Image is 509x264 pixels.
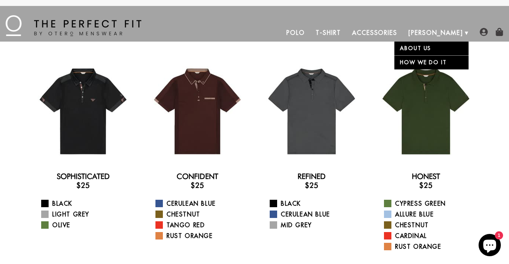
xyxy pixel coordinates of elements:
a: Black [41,199,134,208]
inbox-online-store-chat: Shopify online store chat [476,234,503,258]
a: Cardinal [384,231,477,240]
a: T-Shirt [310,24,346,42]
a: About Us [394,42,469,55]
a: [PERSON_NAME] [403,24,469,42]
h3: $25 [260,181,363,190]
a: Light Grey [41,210,134,219]
a: Sophisticated [57,172,110,181]
h3: $25 [146,181,249,190]
a: Cerulean Blue [270,210,363,219]
a: Mid Grey [270,221,363,229]
h3: $25 [375,181,477,190]
a: Cypress Green [384,199,477,208]
a: Chestnut [384,221,477,229]
a: Allure Blue [384,210,477,219]
a: Confident [177,172,218,181]
a: Cerulean Blue [155,199,249,208]
a: Rust Orange [384,242,477,251]
a: Refined [298,172,326,181]
a: Olive [41,221,134,229]
img: user-account-icon.png [480,28,488,36]
a: Black [270,199,363,208]
a: Rust Orange [155,231,249,240]
h3: $25 [32,181,134,190]
a: Polo [281,24,311,42]
a: Tango Red [155,221,249,229]
a: Chestnut [155,210,249,219]
img: The Perfect Fit - by Otero Menswear - Logo [6,15,141,36]
a: Honest [412,172,440,181]
a: Accessories [347,24,403,42]
a: How We Do It [394,55,469,69]
img: shopping-bag-icon.png [495,28,503,36]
